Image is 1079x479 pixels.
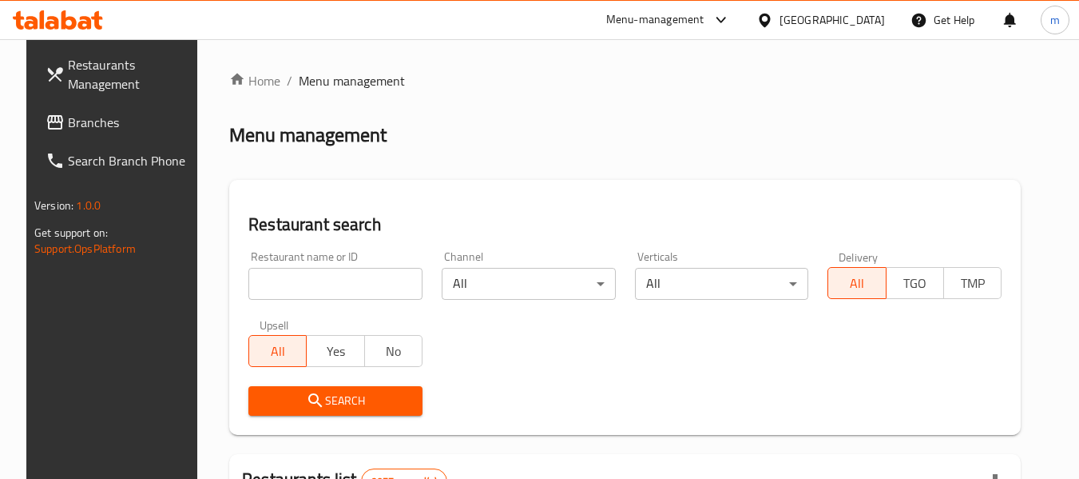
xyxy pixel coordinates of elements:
[371,340,416,363] span: No
[33,103,207,142] a: Branches
[33,46,207,103] a: Restaurants Management
[260,319,289,330] label: Upsell
[229,122,387,148] h2: Menu management
[248,268,422,300] input: Search for restaurant name or ID..
[306,335,364,367] button: Yes
[950,272,995,295] span: TMP
[839,251,879,262] label: Delivery
[827,267,886,299] button: All
[33,142,207,180] a: Search Branch Phone
[229,71,1021,90] nav: breadcrumb
[68,113,194,132] span: Branches
[34,195,73,216] span: Version:
[886,267,944,299] button: TGO
[779,11,885,29] div: [GEOGRAPHIC_DATA]
[364,335,422,367] button: No
[248,335,307,367] button: All
[287,71,292,90] li: /
[34,238,136,259] a: Support.OpsPlatform
[34,222,108,243] span: Get support on:
[248,213,1002,237] h2: Restaurant search
[835,272,879,295] span: All
[1050,11,1060,29] span: m
[68,55,194,94] span: Restaurants Management
[893,272,938,295] span: TGO
[943,267,1002,299] button: TMP
[229,71,280,90] a: Home
[313,340,358,363] span: Yes
[606,10,704,30] div: Menu-management
[635,268,809,300] div: All
[248,386,422,416] button: Search
[261,391,410,411] span: Search
[68,151,194,170] span: Search Branch Phone
[299,71,405,90] span: Menu management
[442,268,616,300] div: All
[76,195,101,216] span: 1.0.0
[256,340,300,363] span: All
